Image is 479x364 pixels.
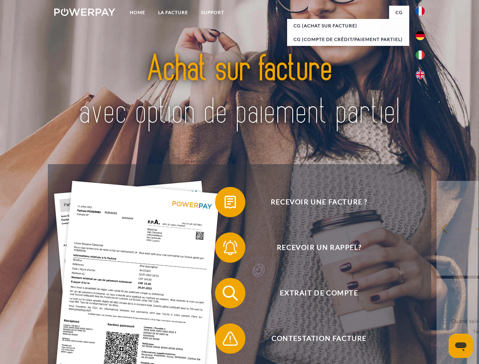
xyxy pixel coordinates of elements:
img: en [416,70,425,79]
button: Extrait de compte [215,278,412,308]
a: CG (Compte de crédit/paiement partiel) [287,33,409,46]
img: qb_bill.svg [221,193,240,212]
img: qb_search.svg [221,284,240,303]
img: title-powerpay_fr.svg [72,36,407,145]
iframe: Bouton de lancement de la fenêtre de messagerie [449,334,473,358]
button: Contestation Facture [215,323,412,354]
img: logo-powerpay-white.svg [54,8,115,16]
a: Home [123,6,152,19]
img: fr [416,6,425,16]
span: Extrait de compte [226,278,412,308]
img: qb_bell.svg [221,238,240,257]
a: LA FACTURE [152,6,195,19]
a: Support [195,6,231,19]
a: CG [389,6,409,19]
span: Recevoir un rappel? [226,232,412,263]
img: de [416,31,425,40]
button: Recevoir un rappel? [215,232,412,263]
img: qb_warning.svg [221,329,240,348]
img: it [416,50,425,60]
a: CG (achat sur facture) [287,19,409,33]
span: Recevoir une facture ? [226,187,412,217]
span: Contestation Facture [226,323,412,354]
button: Recevoir une facture ? [215,187,412,217]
